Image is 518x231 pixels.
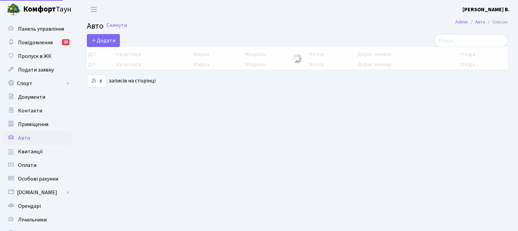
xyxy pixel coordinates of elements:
a: [DOMAIN_NAME] [3,186,72,199]
span: Подати заявку [18,66,54,74]
a: Оплати [3,158,72,172]
a: Admin [455,18,468,26]
img: Обробка... [292,53,303,64]
a: Скинути [107,22,127,29]
a: Додати [87,34,120,47]
a: Документи [3,90,72,104]
input: Пошук... [434,34,508,47]
a: Спорт [3,77,72,90]
a: Лічильники [3,213,72,227]
a: Пропуск в ЖК [3,49,72,63]
span: Приміщення [18,121,48,128]
b: Комфорт [23,4,56,15]
a: Контакти [3,104,72,118]
span: Повідомлення [18,39,53,46]
span: Панель управління [18,25,64,33]
span: Орендарі [18,202,41,210]
span: Документи [18,93,45,101]
nav: breadcrumb [445,15,518,29]
label: записів на сторінці [87,75,156,88]
span: Додати [91,37,115,44]
span: Таун [23,4,72,15]
a: Особові рахунки [3,172,72,186]
a: [PERSON_NAME] В. [462,5,510,14]
a: Квитанції [3,145,72,158]
div: 23 [62,39,69,45]
span: Контакти [18,107,42,114]
span: Авто [87,20,104,32]
span: Лічильники [18,216,47,224]
a: Повідомлення23 [3,36,72,49]
span: Особові рахунки [18,175,58,183]
a: Авто [475,18,485,26]
span: Оплати [18,161,36,169]
a: Подати заявку [3,63,72,77]
select: записів на сторінці [87,75,107,88]
button: Переключити навігацію [85,4,102,15]
span: Пропуск в ЖК [18,52,51,60]
a: Приміщення [3,118,72,131]
span: Квитанції [18,148,43,155]
img: logo.png [7,3,20,16]
b: [PERSON_NAME] В. [462,6,510,13]
a: Авто [3,131,72,145]
a: Орендарі [3,199,72,213]
span: Авто [18,134,30,142]
a: Панель управління [3,22,72,36]
li: Список [485,18,508,26]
